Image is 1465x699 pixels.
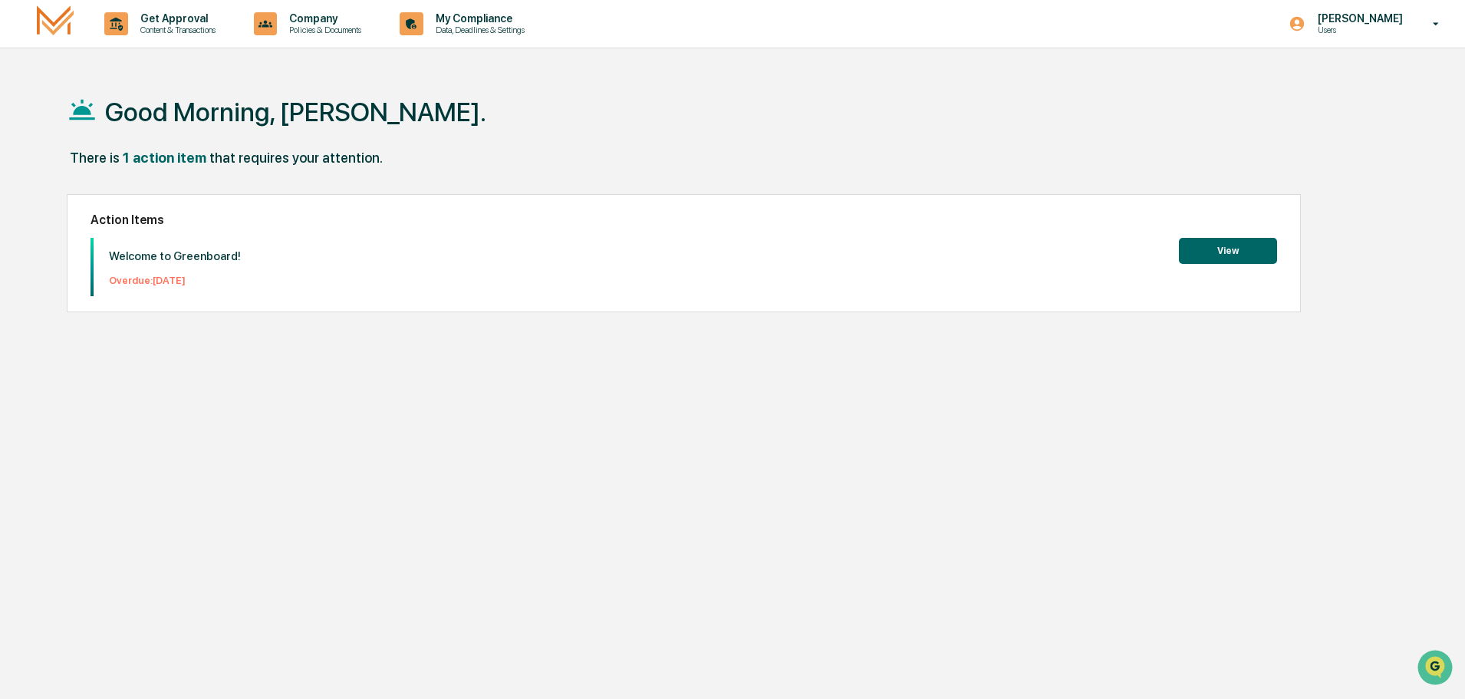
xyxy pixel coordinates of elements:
[128,25,223,35] p: Content & Transactions
[1305,25,1411,35] p: Users
[15,195,28,207] div: 🖐️
[91,213,1277,227] h2: Action Items
[423,25,532,35] p: Data, Deadlines & Settings
[105,187,196,215] a: 🗄️Attestations
[108,259,186,272] a: Powered byPylon
[111,195,123,207] div: 🗄️
[423,12,532,25] p: My Compliance
[209,150,383,166] div: that requires your attention.
[15,117,43,145] img: 1746055101610-c473b297-6a78-478c-a979-82029cc54cd1
[15,32,279,57] p: How can we help?
[127,193,190,209] span: Attestations
[1179,238,1277,264] button: View
[109,275,241,286] p: Overdue: [DATE]
[9,187,105,215] a: 🖐️Preclearance
[15,224,28,236] div: 🔎
[123,150,206,166] div: 1 action item
[52,133,194,145] div: We're available if you need us!
[1305,12,1411,25] p: [PERSON_NAME]
[261,122,279,140] button: Start new chat
[277,12,369,25] p: Company
[52,117,252,133] div: Start new chat
[105,97,486,127] h1: Good Morning, [PERSON_NAME].
[37,5,74,41] img: logo
[128,12,223,25] p: Get Approval
[9,216,103,244] a: 🔎Data Lookup
[153,260,186,272] span: Pylon
[277,25,369,35] p: Policies & Documents
[1416,648,1457,690] iframe: Open customer support
[31,223,97,238] span: Data Lookup
[1179,242,1277,257] a: View
[70,150,120,166] div: There is
[109,249,241,263] p: Welcome to Greenboard!
[31,193,99,209] span: Preclearance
